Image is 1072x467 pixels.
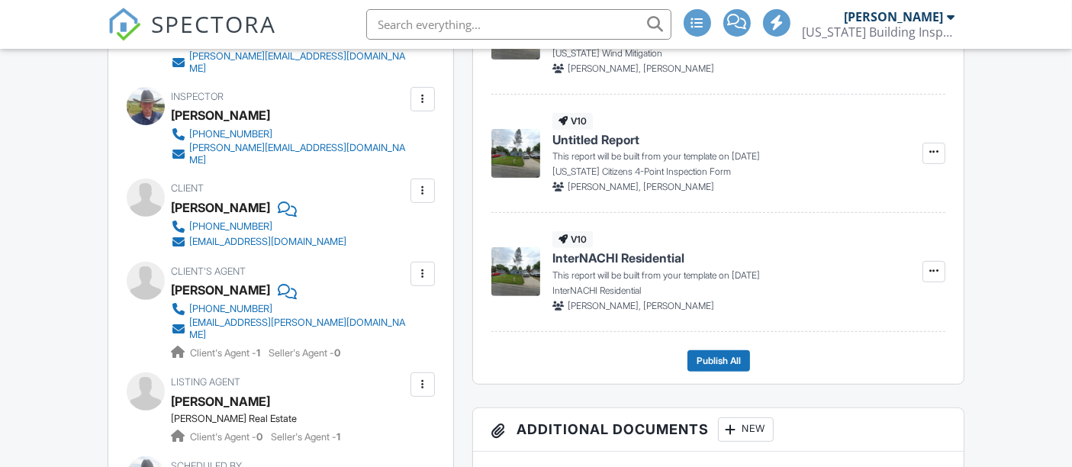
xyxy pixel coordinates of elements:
[257,431,263,443] strong: 0
[172,234,347,250] a: [EMAIL_ADDRESS][DOMAIN_NAME]
[803,24,955,40] div: Florida Building Inspectorz
[152,8,277,40] span: SPECTORA
[190,142,407,166] div: [PERSON_NAME][EMAIL_ADDRESS][DOMAIN_NAME]
[191,431,266,443] span: Client's Agent -
[172,219,347,234] a: [PHONE_NUMBER]
[190,50,407,75] div: [PERSON_NAME][EMAIL_ADDRESS][DOMAIN_NAME]
[172,376,241,388] span: Listing Agent
[190,221,273,233] div: [PHONE_NUMBER]
[172,196,271,219] div: [PERSON_NAME]
[190,303,273,315] div: [PHONE_NUMBER]
[172,104,271,127] div: [PERSON_NAME]
[257,347,261,359] strong: 1
[108,8,141,41] img: The Best Home Inspection Software - Spectora
[172,182,204,194] span: Client
[172,142,407,166] a: [PERSON_NAME][EMAIL_ADDRESS][DOMAIN_NAME]
[272,431,341,443] span: Seller's Agent -
[172,127,407,142] a: [PHONE_NUMBER]
[366,9,671,40] input: Search everything...
[190,317,407,341] div: [EMAIL_ADDRESS][PERSON_NAME][DOMAIN_NAME]
[269,347,341,359] span: Seller's Agent -
[172,390,271,413] a: [PERSON_NAME]
[172,50,407,75] a: [PERSON_NAME][EMAIL_ADDRESS][DOMAIN_NAME]
[718,417,774,442] div: New
[172,317,407,341] a: [EMAIL_ADDRESS][PERSON_NAME][DOMAIN_NAME]
[845,9,944,24] div: [PERSON_NAME]
[473,408,964,452] h3: Additional Documents
[172,301,407,317] a: [PHONE_NUMBER]
[335,347,341,359] strong: 0
[172,91,224,102] span: Inspector
[337,431,341,443] strong: 1
[172,266,246,277] span: Client's Agent
[190,128,273,140] div: [PHONE_NUMBER]
[172,279,271,301] a: [PERSON_NAME]
[172,413,341,425] div: [PERSON_NAME] Real Estate
[191,347,263,359] span: Client's Agent -
[190,236,347,248] div: [EMAIL_ADDRESS][DOMAIN_NAME]
[108,21,277,53] a: SPECTORA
